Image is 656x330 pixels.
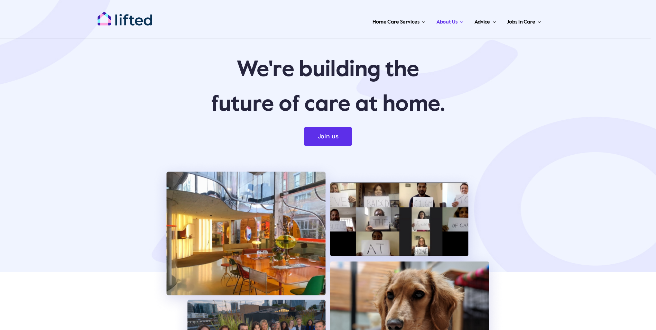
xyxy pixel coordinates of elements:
span: Advice [474,17,490,28]
a: Join us [304,127,352,146]
a: About Us [434,10,465,31]
span: Jobs in Care [507,17,535,28]
span: About Us [436,17,458,28]
span: Join us [318,133,339,140]
span: Home Care Services [372,17,419,28]
a: Jobs in Care [505,10,543,31]
p: We're building the [100,56,556,84]
a: Advice [472,10,498,31]
a: Home Care Services [370,10,427,31]
nav: Main Menu [175,10,543,31]
p: future of care at home. [100,91,556,118]
a: lifted-logo [97,11,153,18]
